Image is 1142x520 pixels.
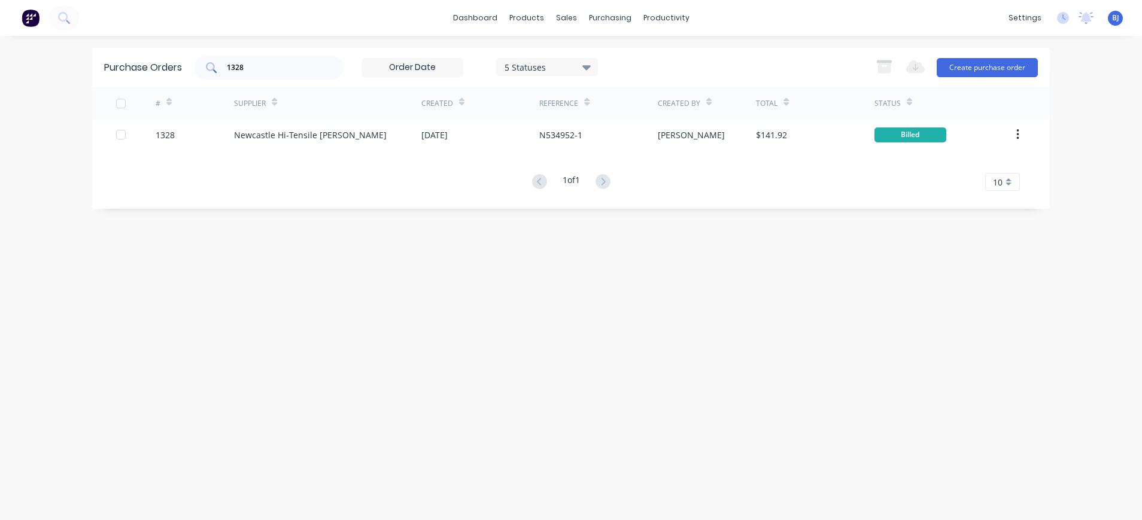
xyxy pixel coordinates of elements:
[104,60,182,75] div: Purchase Orders
[874,127,946,142] div: Billed
[563,174,580,191] div: 1 of 1
[156,129,175,141] div: 1328
[22,9,40,27] img: Factory
[658,129,725,141] div: [PERSON_NAME]
[583,9,637,27] div: purchasing
[539,129,582,141] div: N534952-1
[1003,9,1047,27] div: settings
[993,176,1003,188] span: 10
[503,9,550,27] div: products
[234,129,387,141] div: Newcastle Hi-Tensile [PERSON_NAME]
[226,62,325,74] input: Search purchase orders...
[756,129,787,141] div: $141.92
[756,98,777,109] div: Total
[447,9,503,27] a: dashboard
[874,98,901,109] div: Status
[1112,13,1119,23] span: BJ
[505,60,590,73] div: 5 Statuses
[937,58,1038,77] button: Create purchase order
[658,98,700,109] div: Created By
[234,98,266,109] div: Supplier
[421,129,448,141] div: [DATE]
[550,9,583,27] div: sales
[362,59,463,77] input: Order Date
[421,98,453,109] div: Created
[539,98,578,109] div: Reference
[637,9,695,27] div: productivity
[156,98,160,109] div: #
